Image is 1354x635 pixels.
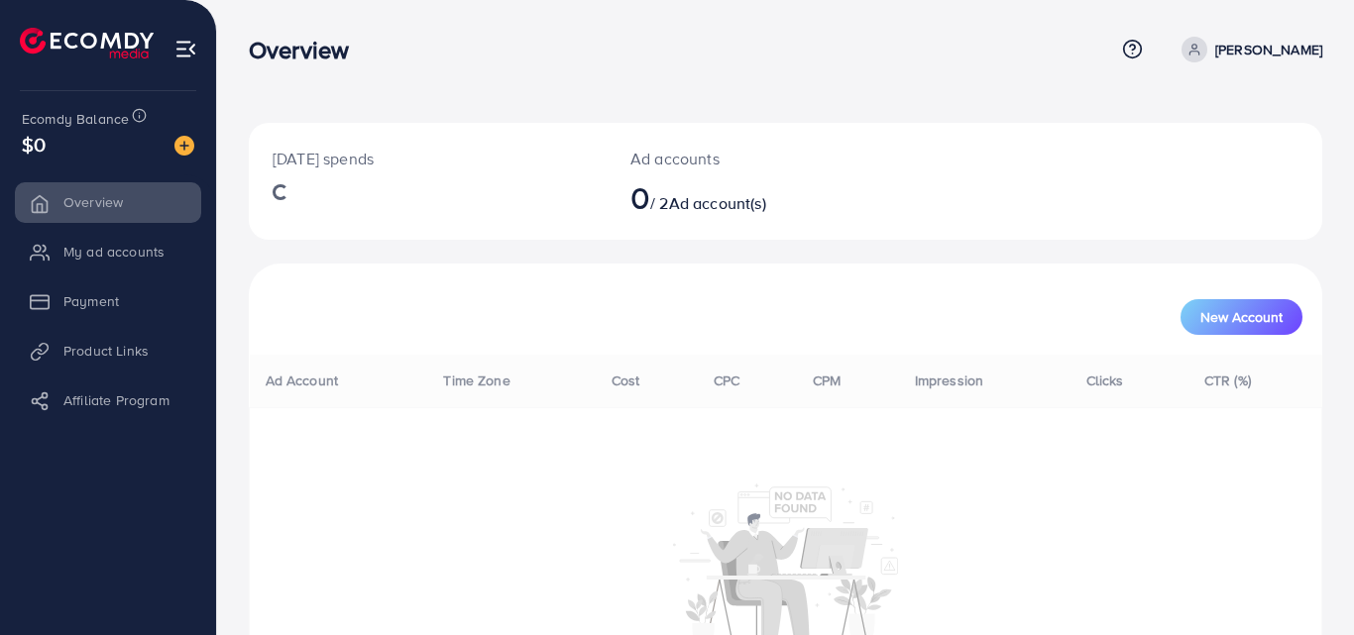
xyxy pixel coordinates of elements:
a: [PERSON_NAME] [1174,37,1322,62]
p: [PERSON_NAME] [1215,38,1322,61]
span: 0 [630,174,650,220]
h3: Overview [249,36,365,64]
span: Ecomdy Balance [22,109,129,129]
img: logo [20,28,154,58]
p: [DATE] spends [273,147,583,170]
img: image [174,136,194,156]
span: New Account [1200,310,1283,324]
button: New Account [1181,299,1302,335]
p: Ad accounts [630,147,851,170]
h2: / 2 [630,178,851,216]
span: Ad account(s) [669,192,766,214]
span: $0 [22,130,46,159]
img: menu [174,38,197,60]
